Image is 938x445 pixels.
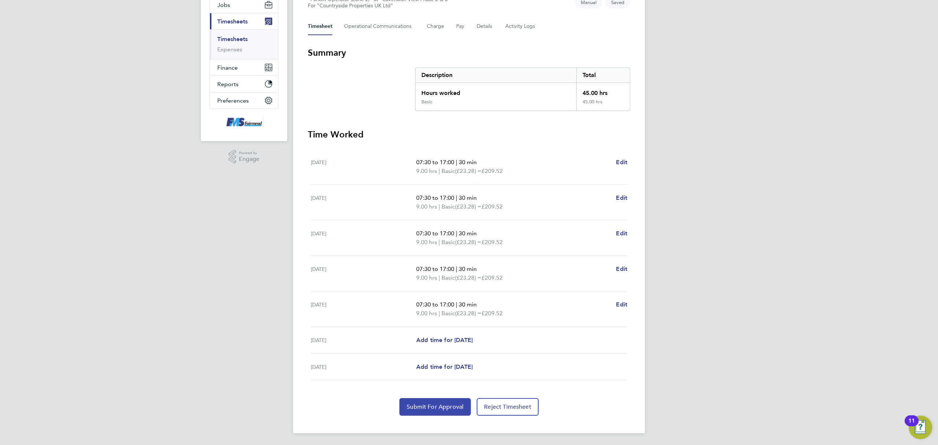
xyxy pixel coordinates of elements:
[311,194,416,211] div: [DATE]
[416,310,437,317] span: 9.00 hrs
[455,239,481,246] span: (£23.28) =
[344,18,415,35] button: Operational Communications
[576,99,630,111] div: 45.00 hrs
[311,336,416,345] div: [DATE]
[455,274,481,281] span: (£23.28) =
[616,159,627,166] span: Edit
[217,64,238,71] span: Finance
[456,159,457,166] span: |
[459,301,477,308] span: 30 min
[416,336,473,345] a: Add time for [DATE]
[225,116,263,128] img: f-mead-logo-retina.png
[616,301,627,308] span: Edit
[407,403,464,411] span: Submit For Approval
[416,363,473,371] a: Add time for [DATE]
[481,239,503,246] span: £209.52
[210,29,278,59] div: Timesheets
[210,76,278,92] button: Reports
[442,167,455,176] span: Basic
[416,301,454,308] span: 07:30 to 17:00
[481,203,503,210] span: £209.52
[477,18,494,35] button: Details
[909,416,932,439] button: Open Resource Center, 11 new notifications
[427,18,444,35] button: Charge
[239,150,259,156] span: Powered by
[311,300,416,318] div: [DATE]
[481,168,503,174] span: £209.52
[456,230,457,237] span: |
[459,159,477,166] span: 30 min
[217,46,242,53] a: Expenses
[459,194,477,201] span: 30 min
[616,194,627,202] a: Edit
[616,230,627,237] span: Edit
[210,59,278,76] button: Finance
[616,265,627,272] span: Edit
[456,301,457,308] span: |
[439,274,440,281] span: |
[416,68,576,82] div: Description
[439,168,440,174] span: |
[481,310,503,317] span: £209.52
[456,194,457,201] span: |
[455,203,481,210] span: (£23.28) =
[616,194,627,201] span: Edit
[308,47,630,59] h3: Summary
[439,239,440,246] span: |
[217,18,248,25] span: Timesheets
[442,202,455,211] span: Basic
[308,3,450,9] div: For "Countryside Properties UK Ltd"
[442,273,455,282] span: Basic
[217,97,249,104] span: Preferences
[217,36,248,43] a: Timesheets
[415,67,630,111] div: Summary
[217,1,230,8] span: Jobs
[416,265,454,272] span: 07:30 to 17:00
[311,229,416,247] div: [DATE]
[439,310,440,317] span: |
[616,158,627,167] a: Edit
[576,83,630,99] div: 45.00 hrs
[308,129,630,140] h3: Time Worked
[311,158,416,176] div: [DATE]
[416,336,473,343] span: Add time for [DATE]
[421,99,432,105] div: Basic
[616,265,627,273] a: Edit
[416,168,437,174] span: 9.00 hrs
[908,421,915,430] div: 11
[455,310,481,317] span: (£23.28) =
[210,92,278,109] button: Preferences
[616,300,627,309] a: Edit
[210,13,278,29] button: Timesheets
[459,230,477,237] span: 30 min
[576,68,630,82] div: Total
[399,398,471,416] button: Submit For Approval
[210,116,278,128] a: Go to home page
[481,274,503,281] span: £209.52
[217,81,239,88] span: Reports
[416,230,454,237] span: 07:30 to 17:00
[416,203,437,210] span: 9.00 hrs
[442,309,455,318] span: Basic
[416,239,437,246] span: 9.00 hrs
[455,168,481,174] span: (£23.28) =
[416,159,454,166] span: 07:30 to 17:00
[505,18,536,35] button: Activity Logs
[456,265,457,272] span: |
[459,265,477,272] span: 30 min
[308,47,630,416] section: Timesheet
[311,265,416,282] div: [DATE]
[439,203,440,210] span: |
[416,83,576,99] div: Hours worked
[416,194,454,201] span: 07:30 to 17:00
[442,238,455,247] span: Basic
[416,363,473,370] span: Add time for [DATE]
[477,398,539,416] button: Reject Timesheet
[456,18,465,35] button: Pay
[484,403,531,411] span: Reject Timesheet
[311,363,416,371] div: [DATE]
[308,18,332,35] button: Timesheet
[239,156,259,162] span: Engage
[616,229,627,238] a: Edit
[229,150,260,164] a: Powered byEngage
